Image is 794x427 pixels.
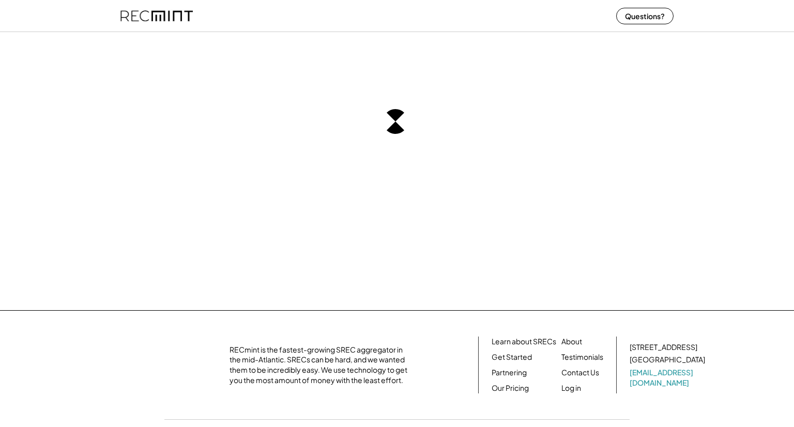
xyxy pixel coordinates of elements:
[561,352,603,362] a: Testimonials
[120,2,193,29] img: recmint-logotype%403x%20%281%29.jpeg
[630,368,707,388] a: [EMAIL_ADDRESS][DOMAIN_NAME]
[561,337,582,347] a: About
[616,8,674,24] button: Questions?
[492,352,532,362] a: Get Started
[129,347,217,383] img: yH5BAEAAAAALAAAAAABAAEAAAIBRAA7
[630,342,697,353] div: [STREET_ADDRESS]
[492,383,529,393] a: Our Pricing
[561,383,581,393] a: Log in
[492,337,556,347] a: Learn about SRECs
[230,345,413,385] div: RECmint is the fastest-growing SREC aggregator in the mid-Atlantic. SRECs can be hard, and we wan...
[630,355,705,365] div: [GEOGRAPHIC_DATA]
[561,368,599,378] a: Contact Us
[492,368,527,378] a: Partnering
